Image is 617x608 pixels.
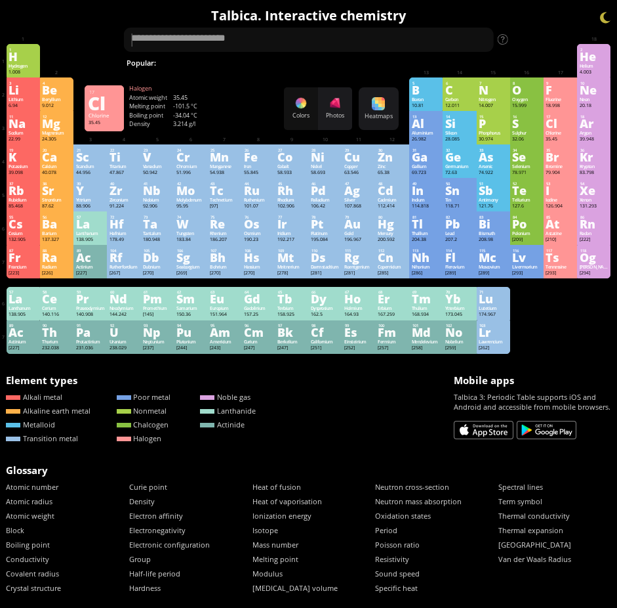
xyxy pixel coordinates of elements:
div: Helium [580,63,608,69]
div: 25 [210,148,239,153]
div: 27 [278,148,306,153]
div: 14.007 [479,102,508,108]
a: Heat of vaporisation [252,496,322,506]
div: 4.003 [580,69,608,75]
div: 63.546 [344,169,373,175]
span: H SO [280,55,311,68]
div: Rh [277,185,306,196]
div: K [9,152,37,162]
div: Fe [244,152,273,162]
div: Germanium [445,163,474,169]
a: Nonmetal [117,406,167,416]
div: Chlorine [546,130,574,136]
div: 46 [311,181,340,186]
div: Ru [244,185,273,196]
div: Mn [210,152,239,162]
a: Covalent radius [6,569,59,578]
div: 72.63 [445,169,474,175]
div: 22.99 [9,136,37,142]
a: Atomic number [6,482,58,492]
div: 55 [9,215,37,220]
a: Specific heat [375,583,418,593]
div: 51.996 [176,169,205,175]
div: Chlorine [89,112,120,119]
a: Resistivity [375,554,409,564]
div: Tc [210,185,239,196]
div: 31 [412,148,441,153]
h1: Talbica. Interactive chemistry [3,7,614,24]
div: 23 [144,148,172,153]
div: Silver [344,197,373,203]
div: Sodium [9,130,37,136]
div: Gallium [412,163,441,169]
div: 87.62 [42,203,71,209]
div: 4 [43,81,71,86]
div: 106.42 [311,203,340,209]
div: 39.098 [9,169,37,175]
div: Neon [580,97,608,102]
div: As [479,152,508,162]
div: Ge [445,152,474,162]
div: 35.45 [89,119,120,125]
div: 14 [446,114,474,119]
div: Na [9,118,37,129]
div: Be [42,85,71,95]
div: 17 [546,114,574,119]
div: Sulphur [512,130,541,136]
div: H [9,51,37,62]
a: Noble gas [200,392,250,402]
div: Zirconium [109,197,138,203]
div: Sc [76,152,105,162]
a: Poor metal [117,392,171,402]
a: Period [375,525,397,535]
div: Se [512,152,541,162]
div: 26 [245,148,273,153]
div: Halogen [129,85,218,93]
div: Strontium [42,197,71,203]
a: Mass number [252,540,298,550]
div: 50.942 [143,169,172,175]
div: Potassium [9,163,37,169]
div: S [512,118,541,129]
a: Neutron cross-section [375,482,449,492]
div: 8 [513,81,541,86]
a: Boiling point [6,540,50,550]
div: 37 [9,181,37,186]
span: H SO + NaOH [335,55,392,68]
div: Kr [580,152,608,162]
div: Cobalt [277,163,306,169]
div: Melting point [129,102,174,110]
div: 53 [546,181,574,186]
div: Silicon [445,130,474,136]
a: Ionization energy [252,511,311,521]
a: Electronegativity [129,525,186,535]
div: Krypton [580,163,608,169]
a: Actinide [200,420,245,429]
div: 6.94 [9,102,37,108]
div: Ag [344,185,373,196]
div: Co [277,152,306,162]
a: Isotope [252,525,278,535]
span: Methane [395,55,431,68]
a: Half-life period [129,569,180,578]
div: Nickel [311,163,340,169]
div: 10.81 [412,102,441,108]
div: N [479,85,508,95]
div: 1.008 [9,69,37,75]
div: Cl [546,118,574,129]
a: Crystal structure [6,583,61,593]
div: 45 [278,181,306,186]
a: Electronic configuration [129,540,210,550]
div: Zn [378,152,407,162]
div: 1 [9,47,37,53]
div: 15 [479,114,508,119]
div: Mg [42,118,71,129]
div: Palladium [311,197,340,203]
div: Ti [109,152,138,162]
div: Sn [445,185,474,196]
div: 95.95 [176,203,205,209]
div: 30.974 [479,136,508,142]
div: 3.214 g/l [173,120,218,128]
a: Modulus [252,569,283,578]
a: Hardness [129,583,161,593]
